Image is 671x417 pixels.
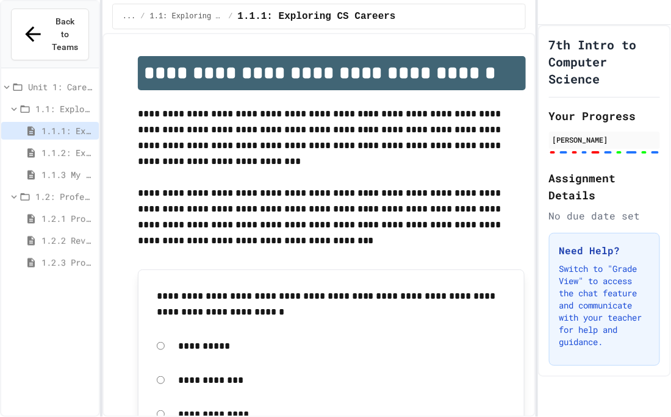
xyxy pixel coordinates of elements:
button: Back to Teams [11,9,89,60]
span: 1.1.3 My Top 3 CS Careers! [41,168,94,181]
span: Unit 1: Careers & Professionalism [28,80,94,93]
span: 1.1: Exploring CS Careers [150,12,224,21]
p: Switch to "Grade View" to access the chat feature and communicate with your teacher for help and ... [559,263,650,348]
span: 1.2.3 Professional Communication Challenge [41,256,94,269]
h1: 7th Intro to Computer Science [549,36,660,87]
span: 1.1.1: Exploring CS Careers [238,9,396,24]
span: 1.2.2 Review - Professional Communication [41,234,94,247]
span: ... [123,12,136,21]
span: 1.1.2: Exploring CS Careers - Review [41,146,94,159]
span: 1.2.1 Professional Communication [41,212,94,225]
span: 1.1: Exploring CS Careers [35,102,94,115]
span: / [140,12,145,21]
span: 1.2: Professional Communication [35,190,94,203]
h3: Need Help? [559,243,650,258]
span: Back to Teams [52,15,79,54]
h2: Assignment Details [549,169,660,204]
div: No due date set [549,208,660,223]
div: [PERSON_NAME] [553,134,656,145]
span: / [228,12,232,21]
span: 1.1.1: Exploring CS Careers [41,124,94,137]
h2: Your Progress [549,107,660,124]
